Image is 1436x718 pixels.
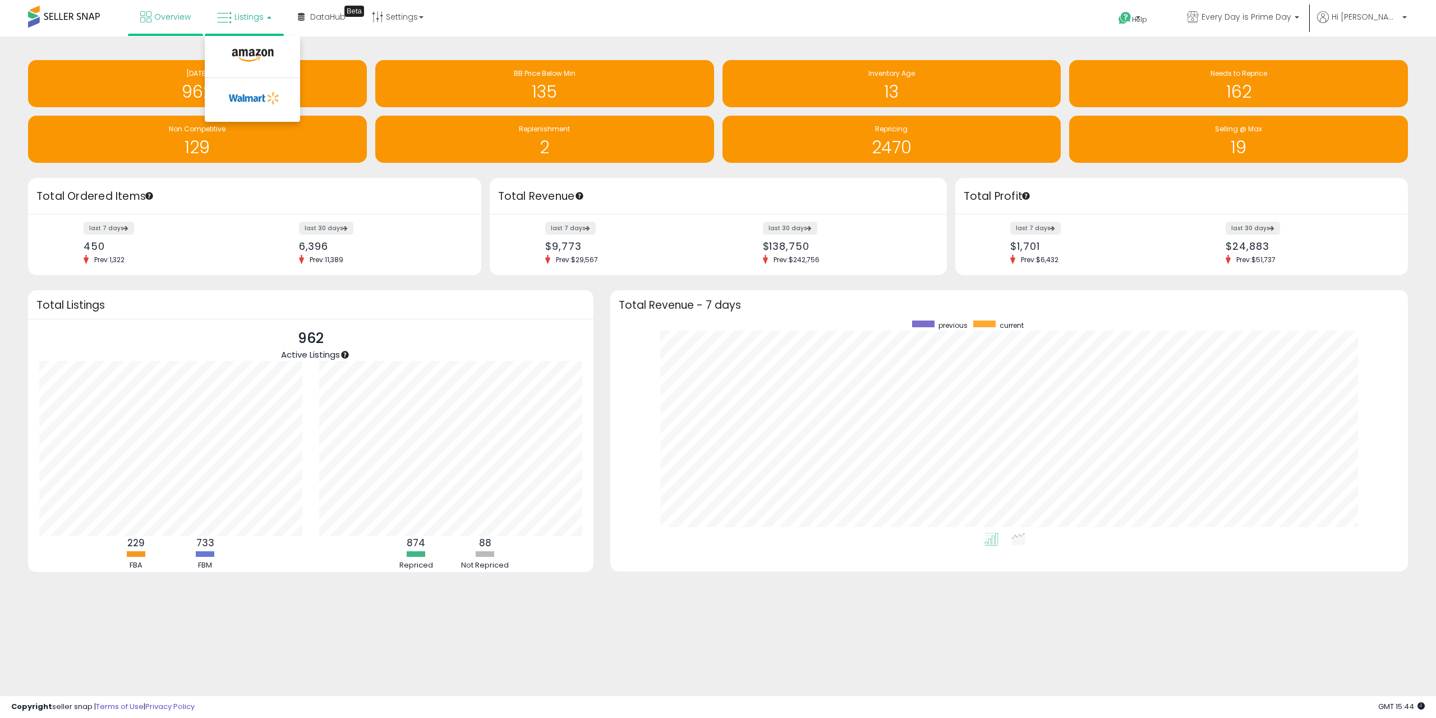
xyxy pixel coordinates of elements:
[375,116,714,163] a: Replenishment 2
[1226,222,1280,235] label: last 30 days
[545,240,710,252] div: $9,773
[36,301,585,309] h3: Total Listings
[383,560,450,571] div: Repriced
[545,222,596,235] label: last 7 days
[452,560,519,571] div: Not Repriced
[169,124,225,134] span: Non Competitive
[381,138,708,157] h1: 2
[1069,60,1408,107] a: Needs to Reprice 162
[304,255,349,264] span: Prev: 11,389
[1202,11,1291,22] span: Every Day is Prime Day
[550,255,604,264] span: Prev: $29,567
[1015,255,1064,264] span: Prev: $6,432
[299,222,353,235] label: last 30 days
[722,116,1061,163] a: Repricing 2470
[1332,11,1399,22] span: Hi [PERSON_NAME]
[1317,11,1407,36] a: Hi [PERSON_NAME]
[868,68,915,78] span: Inventory Age
[154,11,191,22] span: Overview
[375,60,714,107] a: BB Price Below Min 135
[299,240,462,252] div: 6,396
[172,560,239,571] div: FBM
[103,560,170,571] div: FBA
[574,191,584,201] div: Tooltip anchor
[722,60,1061,107] a: Inventory Age 13
[196,536,214,550] b: 733
[340,350,350,360] div: Tooltip anchor
[875,124,908,134] span: Repricing
[281,349,340,360] span: Active Listings
[519,124,570,134] span: Replenishment
[89,255,130,264] span: Prev: 1,322
[1226,240,1388,252] div: $24,883
[1075,83,1402,101] h1: 162
[938,321,968,330] span: previous
[144,191,154,201] div: Tooltip anchor
[1211,68,1267,78] span: Needs to Reprice
[84,222,134,235] label: last 7 days
[1010,240,1173,252] div: $1,701
[1021,191,1031,201] div: Tooltip anchor
[34,83,361,101] h1: 962
[479,536,491,550] b: 88
[381,83,708,101] h1: 135
[1069,116,1408,163] a: Selling @ Max 19
[619,301,1400,309] h3: Total Revenue - 7 days
[34,138,361,157] h1: 129
[344,6,364,17] div: Tooltip anchor
[768,255,825,264] span: Prev: $242,756
[1000,321,1024,330] span: current
[407,536,425,550] b: 874
[186,68,209,78] span: [DATE]
[310,11,346,22] span: DataHub
[763,222,817,235] label: last 30 days
[1075,138,1402,157] h1: 19
[1118,11,1132,25] i: Get Help
[498,189,938,204] h3: Total Revenue
[281,328,340,349] p: 962
[1215,124,1262,134] span: Selling @ Max
[36,189,473,204] h3: Total Ordered Items
[1132,15,1147,24] span: Help
[1231,255,1281,264] span: Prev: $51,737
[1010,222,1061,235] label: last 7 days
[728,138,1056,157] h1: 2470
[514,68,576,78] span: BB Price Below Min
[1110,3,1169,36] a: Help
[28,116,367,163] a: Non Competitive 129
[84,240,246,252] div: 450
[964,189,1400,204] h3: Total Profit
[127,536,145,550] b: 229
[763,240,927,252] div: $138,750
[28,60,367,107] a: [DATE] 962
[728,83,1056,101] h1: 13
[234,11,264,22] span: Listings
